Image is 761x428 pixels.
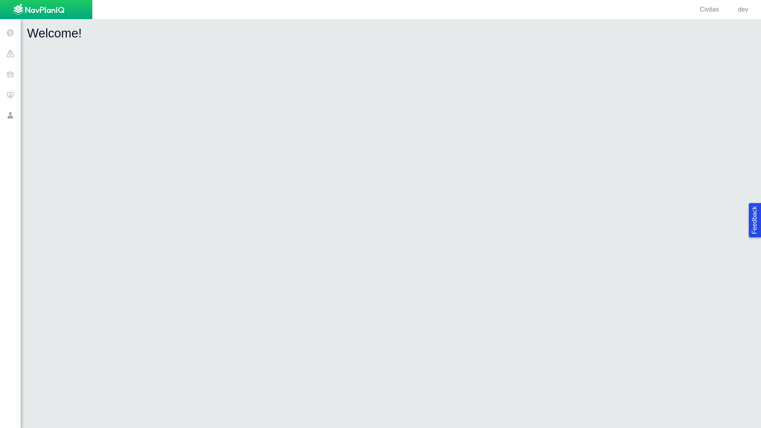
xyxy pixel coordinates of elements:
span: Civitas [700,6,719,13]
div: dev [728,5,751,14]
img: UrbanGroupSolutionsTheme$USG_Images$logo.png [13,4,64,16]
span: dev [738,6,748,13]
button: Feedback [749,203,761,237]
h1: Welcome! [27,26,755,41]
